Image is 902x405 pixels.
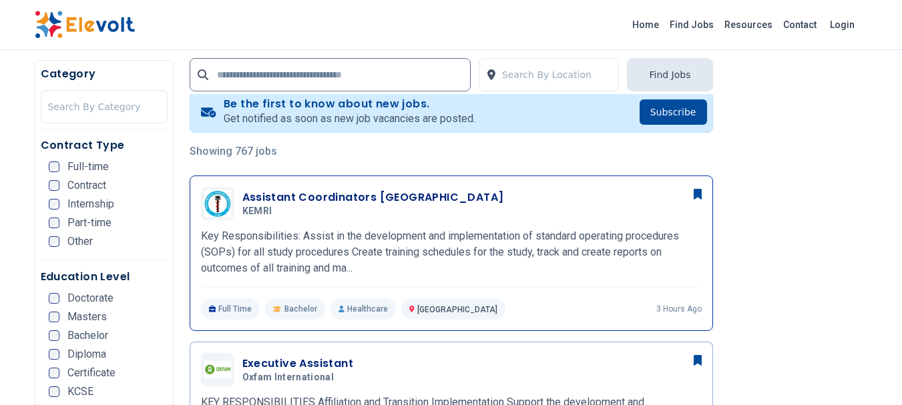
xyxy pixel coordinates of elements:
a: Resources [719,14,778,35]
span: Bachelor [284,304,317,314]
input: KCSE [49,386,59,397]
span: Full-time [67,161,109,172]
span: [GEOGRAPHIC_DATA] [417,305,497,314]
span: Doctorate [67,293,114,304]
img: Oxfam International [204,361,231,378]
h4: Be the first to know about new jobs. [224,97,475,111]
span: Diploma [67,349,106,360]
span: KCSE [67,386,93,397]
p: Get notified as soon as new job vacancies are posted. [224,111,475,127]
a: Login [822,11,863,38]
input: Diploma [49,349,59,360]
input: Full-time [49,161,59,172]
span: Internship [67,199,114,210]
h3: Assistant Coordinators [GEOGRAPHIC_DATA] [242,189,504,206]
span: Certificate [67,368,116,378]
img: Elevolt [35,11,135,39]
span: Oxfam International [242,372,334,384]
input: Internship [49,199,59,210]
a: Contact [778,14,822,35]
span: Part-time [67,218,111,228]
p: 3 hours ago [656,304,702,314]
input: Doctorate [49,293,59,304]
input: Certificate [49,368,59,378]
h5: Category [41,66,168,82]
h5: Education Level [41,269,168,285]
p: Showing 767 jobs [190,143,713,159]
img: KEMRI [204,190,231,217]
span: Bachelor [67,330,108,341]
p: Key Responsibilities: Assist in the development and implementation of standard operating procedur... [201,228,702,276]
a: KEMRIAssistant Coordinators [GEOGRAPHIC_DATA]KEMRIKey Responsibilities: Assist in the development... [201,187,702,320]
span: KEMRI [242,206,272,218]
input: Contract [49,180,59,191]
p: Healthcare [330,298,396,320]
button: Subscribe [640,99,707,125]
button: Find Jobs [627,58,712,91]
input: Bachelor [49,330,59,341]
a: Find Jobs [664,14,719,35]
h5: Contract Type [41,137,168,153]
span: Masters [67,312,107,322]
h3: Executive Assistant [242,356,354,372]
p: Full Time [201,298,260,320]
span: Contract [67,180,106,191]
iframe: Chat Widget [835,341,902,405]
span: Other [67,236,93,247]
a: Home [627,14,664,35]
input: Part-time [49,218,59,228]
input: Other [49,236,59,247]
input: Masters [49,312,59,322]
